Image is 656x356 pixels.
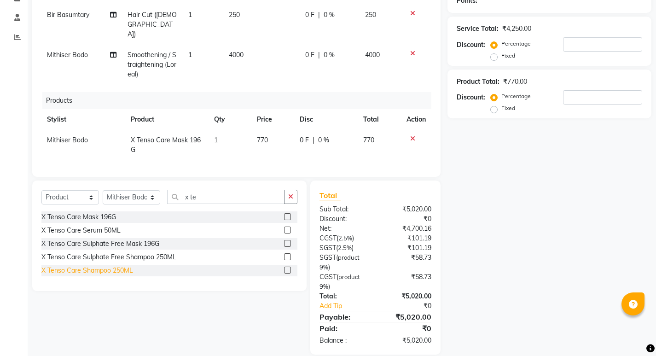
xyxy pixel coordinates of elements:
th: Total [358,109,401,130]
div: X Tenso Care Serum 50ML [41,226,121,235]
div: Discount: [457,93,485,102]
label: Fixed [501,52,515,60]
span: 0 F [305,50,314,60]
span: 0 F [305,10,314,20]
span: SGST [319,253,336,262]
div: X Tenso Care Shampoo 250ML [41,266,133,275]
span: 250 [365,11,376,19]
th: Action [401,109,431,130]
div: ₹58.73 [375,272,438,292]
span: 1 [188,51,192,59]
span: CGST [319,273,337,281]
th: Stylist [41,109,125,130]
div: ₹5,020.00 [375,204,438,214]
div: ₹58.73 [375,253,438,272]
span: product [338,273,360,280]
span: | [313,135,314,145]
span: Hair Cut ([DEMOGRAPHIC_DATA]) [128,11,177,38]
div: Service Total: [457,24,499,34]
div: Payable: [313,311,375,322]
div: ₹4,700.16 [375,224,438,233]
th: Disc [294,109,357,130]
span: Bir Basumtary [47,11,89,19]
span: 0 % [318,135,329,145]
label: Fixed [501,104,515,112]
span: 770 [257,136,268,144]
div: Paid: [313,323,375,334]
span: X Tenso Care Mask 196G [131,136,201,154]
label: Percentage [501,92,531,100]
span: 2.5% [338,234,352,242]
th: Qty [209,109,251,130]
th: Product [125,109,209,130]
span: Mithiser Bodo [47,51,88,59]
span: 770 [363,136,374,144]
div: ( ) [313,272,375,292]
span: 0 % [324,50,335,60]
span: 2.5% [338,244,352,251]
label: Percentage [501,40,531,48]
span: 4000 [365,51,380,59]
div: ₹101.19 [375,233,438,243]
div: ₹0 [375,323,438,334]
div: ₹5,020.00 [375,336,438,345]
span: | [318,50,320,60]
a: Add Tip [313,301,386,311]
th: Price [251,109,295,130]
span: 9% [319,283,328,290]
span: 1 [188,11,192,19]
span: SGST [319,244,336,252]
div: ₹0 [375,214,438,224]
span: Total [319,191,341,200]
span: 9% [319,263,328,271]
div: ₹770.00 [503,77,527,87]
span: Smoothening / Straightening (Loreal) [128,51,176,78]
span: 250 [229,11,240,19]
div: ₹5,020.00 [375,311,438,322]
div: Total: [313,292,375,301]
span: 0 % [324,10,335,20]
div: ( ) [313,243,375,253]
div: X Tenso Care Sulphate Free Shampoo 250ML [41,252,176,262]
div: Balance : [313,336,375,345]
span: 1 [214,136,218,144]
div: Sub Total: [313,204,375,214]
div: Products [42,92,438,109]
span: 4000 [229,51,244,59]
input: Search or Scan [167,190,284,204]
div: X Tenso Care Sulphate Free Mask 196G [41,239,159,249]
div: Net: [313,224,375,233]
span: Mithiser Bodo [47,136,88,144]
div: Discount: [457,40,485,50]
div: X Tenso Care Mask 196G [41,212,116,222]
div: ₹4,250.00 [502,24,531,34]
div: ₹0 [386,301,438,311]
div: ₹5,020.00 [375,292,438,301]
div: Discount: [313,214,375,224]
div: ( ) [313,253,375,272]
span: | [318,10,320,20]
span: product [338,254,360,261]
div: Product Total: [457,77,499,87]
span: 0 F [300,135,309,145]
div: ₹101.19 [375,243,438,253]
span: CGST [319,234,337,242]
div: ( ) [313,233,375,243]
